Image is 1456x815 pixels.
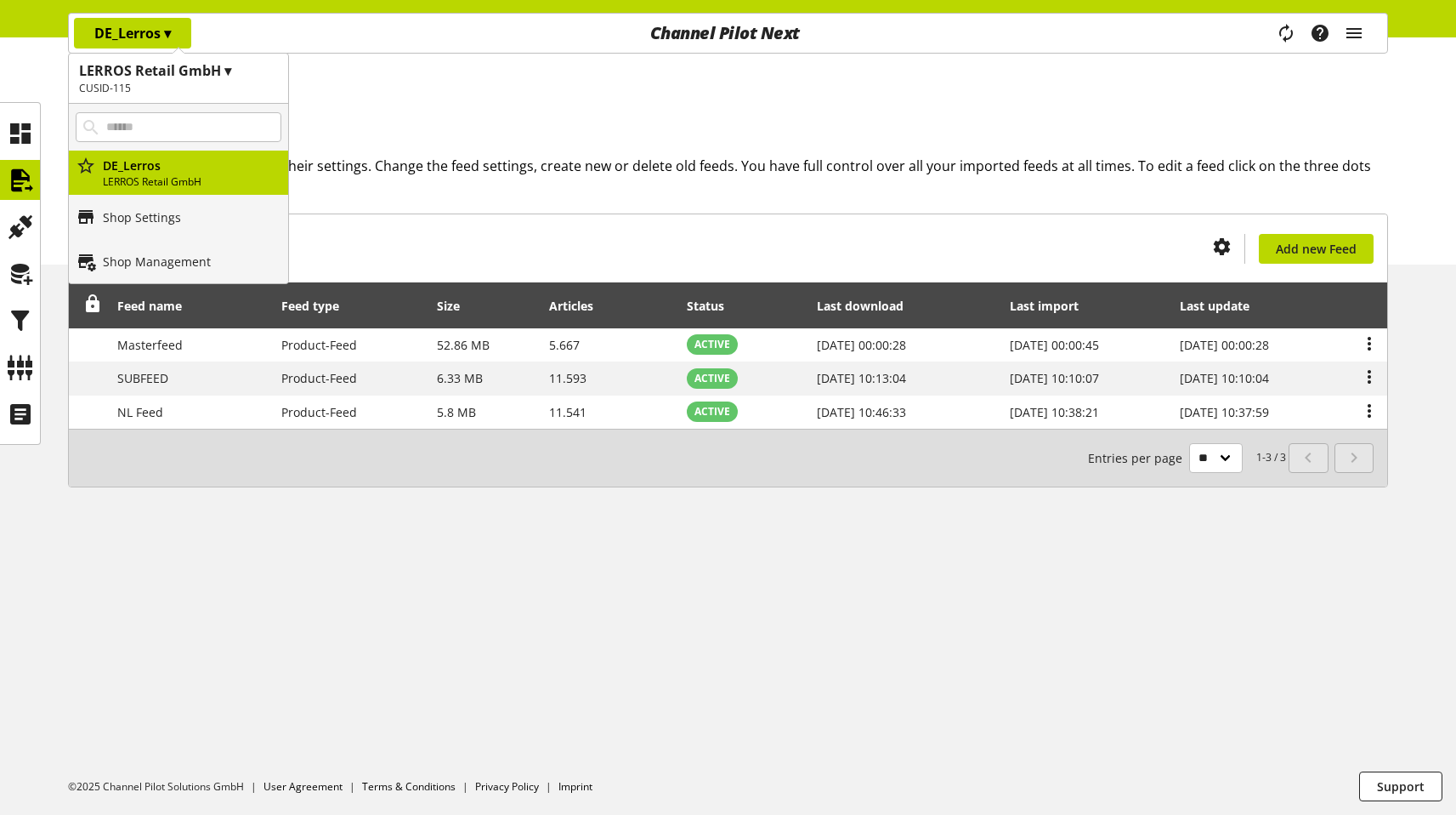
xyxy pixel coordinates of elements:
[817,404,906,420] span: [DATE] 10:46:33
[281,370,357,386] span: Product-Feed
[94,23,171,43] p: DE_Lerros
[549,297,610,315] div: Articles
[281,337,357,353] span: Product-Feed
[1359,772,1442,801] button: Support
[362,779,456,794] a: Terms & Conditions
[549,337,580,353] span: 5.667
[1010,404,1099,420] span: [DATE] 10:38:21
[79,81,278,96] h2: CUSID-115
[1180,337,1269,353] span: [DATE] 00:00:28
[1010,337,1099,353] span: [DATE] 00:00:45
[817,297,921,315] div: Last download
[164,24,171,43] span: ▾
[68,779,263,795] li: ©2025 Channel Pilot Solutions GmbH
[437,337,490,353] span: 52.86 MB
[558,779,592,794] a: Imprint
[1088,449,1189,467] span: Entries per page
[817,370,906,386] span: [DATE] 10:13:04
[549,404,586,420] span: 11.541
[68,13,1388,54] nav: main navigation
[437,297,477,315] div: Size
[687,297,741,315] div: Status
[694,371,730,386] span: ACTIVE
[1276,240,1357,258] span: Add new Feed
[1088,443,1286,473] small: 1-3 / 3
[263,779,343,794] a: User Agreement
[1010,297,1096,315] div: Last import
[117,370,168,386] span: SUBFEED
[549,370,586,386] span: 11.593
[437,404,476,420] span: 5.8 MB
[79,60,278,81] h1: LERROS Retail GmbH ▾
[437,370,483,386] span: 6.33 MB
[69,195,288,239] a: Shop Settings
[69,239,288,283] a: Shop Management
[103,208,181,226] p: Shop Settings
[281,297,356,315] div: Feed type
[103,253,211,271] p: Shop Management
[84,295,102,313] span: Unlock to reorder rows
[117,297,199,315] div: Feed name
[1259,234,1374,264] a: Add new Feed
[94,156,1388,197] h2: View and edit your feeds and their settings. Change the feed settings, create new or delete old f...
[475,779,539,794] a: Privacy Policy
[103,174,281,190] p: LERROS Retail GmbH
[1010,370,1099,386] span: [DATE] 10:10:07
[281,404,357,420] span: Product-Feed
[1180,297,1266,315] div: Last update
[117,337,183,353] span: Masterfeed
[1180,370,1269,386] span: [DATE] 10:10:04
[817,337,906,353] span: [DATE] 00:00:28
[694,337,730,352] span: ACTIVE
[1377,778,1425,795] span: Support
[78,295,102,316] div: Unlock to reorder rows
[694,404,730,419] span: ACTIVE
[117,404,163,420] span: NL Feed
[103,157,281,174] p: DE_Lerros
[1180,404,1269,420] span: [DATE] 10:37:59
